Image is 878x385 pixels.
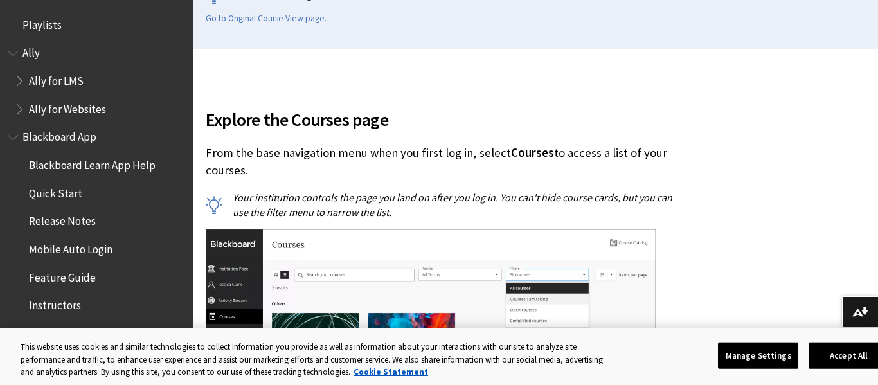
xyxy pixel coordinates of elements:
a: More information about your privacy, opens in a new tab [354,366,428,377]
span: Mobile Auto Login [29,238,112,256]
div: This website uses cookies and similar technologies to collect information you provide as well as ... [21,341,614,379]
span: Quick Start [29,183,82,200]
span: Blackboard App [22,127,96,144]
span: Explore the Courses page [206,106,675,133]
span: Ally [22,42,40,60]
span: Instructors [29,295,81,312]
span: Ally for LMS [29,70,84,87]
span: Blackboard Learn App Help [29,154,156,172]
nav: Book outline for Playlists [8,14,185,36]
span: Courses [511,145,554,160]
nav: Book outline for Anthology Ally Help [8,42,185,120]
a: Go to Original Course View page. [206,13,327,24]
span: Ally for Websites [29,98,106,116]
span: Feature Guide [29,267,96,284]
span: Release Notes [29,211,96,228]
p: Your institution controls the page you land on after you log in. You can't hide course cards, but... [206,190,675,219]
p: From the base navigation menu when you first log in, select to access a list of your courses. [206,145,675,178]
span: Playlists [22,14,62,31]
button: Manage Settings [718,342,798,369]
span: Students [29,323,73,340]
